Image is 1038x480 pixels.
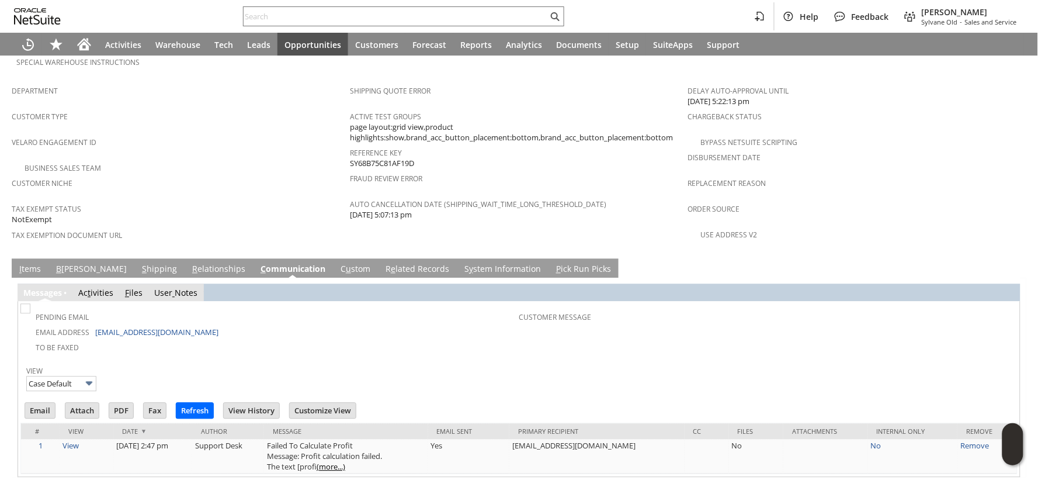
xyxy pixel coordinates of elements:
[95,327,218,338] a: [EMAIL_ADDRESS][DOMAIN_NAME]
[261,264,266,275] span: C
[12,138,96,148] a: Velaro Engagement ID
[792,427,859,436] div: Attachments
[877,427,949,436] div: Internal Only
[144,403,166,419] input: Fax
[16,264,44,277] a: Items
[142,264,147,275] span: S
[1002,445,1023,466] span: Oracle Guided Learning Widget. To move around, please hold and drag
[616,39,639,50] span: Setup
[428,440,510,474] td: Yes
[499,33,549,56] a: Analytics
[25,164,101,174] a: Business Sales Team
[518,427,676,436] div: Primary Recipient
[21,37,35,51] svg: Recent Records
[12,215,52,226] span: NotExempt
[39,441,43,451] a: 1
[693,427,720,436] div: Cc
[155,39,200,50] span: Warehouse
[1005,261,1019,275] a: Unrolled view on
[653,39,693,50] span: SuiteApps
[48,288,53,299] span: g
[965,18,1017,26] span: Sales and Service
[701,138,798,148] a: Bypass NetSuite Scripting
[224,403,279,419] input: View History
[437,427,501,436] div: Email Sent
[688,87,789,96] a: Delay Auto-Approval Until
[688,153,761,163] a: Disbursement Date
[469,264,473,275] span: y
[70,33,98,56] a: Home
[12,205,81,215] a: Tax Exempt Status
[609,33,646,56] a: Setup
[355,39,398,50] span: Customers
[556,264,561,275] span: P
[12,112,68,122] a: Customer Type
[519,313,592,323] a: Customer Message
[460,39,492,50] span: Reports
[36,343,79,353] a: To Be Faxed
[12,179,72,189] a: Customer Niche
[1002,423,1023,465] iframe: Click here to launch Oracle Guided Learning Help Panel
[852,11,889,22] span: Feedback
[350,122,682,144] span: page layout:grid view,product highlights:show,brand_acc_button_placement:bottom,brand_acc_button_...
[383,264,452,277] a: Related Records
[36,313,89,323] a: Pending Email
[258,264,328,277] a: Communication
[264,440,428,474] td: Failed To Calculate Profit Message: Profit calculation failed. The text [profi
[553,264,614,277] a: Pick Run Picks
[123,427,183,436] div: Date
[966,427,1008,436] div: Remove
[688,205,740,215] a: Order Source
[350,112,421,122] a: Active Test Groups
[317,462,345,472] a: (more...)
[192,440,264,474] td: Support Desk
[16,58,140,68] a: Special Warehouse Instructions
[214,39,233,50] span: Tech
[20,304,30,314] img: Unchecked
[346,264,351,275] span: u
[506,39,542,50] span: Analytics
[549,33,609,56] a: Documents
[701,230,758,240] a: Use Address V2
[688,96,750,108] span: [DATE] 5:22:13 pm
[700,33,747,56] a: Support
[207,33,240,56] a: Tech
[105,39,141,50] span: Activities
[56,264,61,275] span: B
[139,264,180,277] a: Shipping
[688,112,762,122] a: Chargeback Status
[19,264,22,275] span: I
[26,377,96,392] input: Case Default
[148,33,207,56] a: Warehouse
[23,288,62,299] a: Messages
[277,33,348,56] a: Opportunities
[350,200,606,210] a: Auto Cancellation Date (shipping_wait_time_long_threshold_date)
[922,6,1017,18] span: [PERSON_NAME]
[65,403,99,419] input: Attach
[247,39,270,50] span: Leads
[63,441,79,451] a: View
[922,18,958,26] span: Sylvane Old
[338,264,373,277] a: Custom
[548,9,562,23] svg: Search
[350,149,402,158] a: Reference Key
[12,87,58,96] a: Department
[509,440,685,474] td: [EMAIL_ADDRESS][DOMAIN_NAME]
[82,377,96,391] img: More Options
[53,264,130,277] a: B[PERSON_NAME]
[14,33,42,56] a: Recent Records
[12,231,122,241] a: Tax Exemption Document URL
[738,427,775,436] div: Files
[960,18,963,26] span: -
[646,33,700,56] a: SuiteApps
[412,39,446,50] span: Forecast
[350,174,422,184] a: Fraud Review Error
[800,11,819,22] span: Help
[350,158,414,170] span: SY68B75C81AF19D
[125,288,143,299] a: Files
[30,427,51,436] div: #
[26,367,43,377] a: View
[405,33,453,56] a: Forecast
[350,87,431,96] a: Shipping Quote Error
[707,39,740,50] span: Support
